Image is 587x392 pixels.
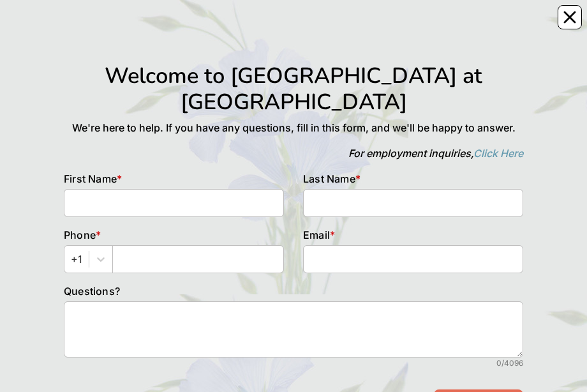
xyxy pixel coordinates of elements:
span: Last Name [303,172,355,185]
span: First Name [64,172,117,185]
p: For employment inquiries, [64,146,523,161]
p: We're here to help. If you have any questions, fill in this form, and we'll be happy to answer. [64,120,523,135]
h1: Welcome to [GEOGRAPHIC_DATA] at [GEOGRAPHIC_DATA] [64,63,523,115]
span: Questions? [64,285,120,298]
a: Click Here [473,147,523,160]
span: Email [303,229,330,241]
span: Phone [64,229,96,241]
button: Close [558,5,582,29]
